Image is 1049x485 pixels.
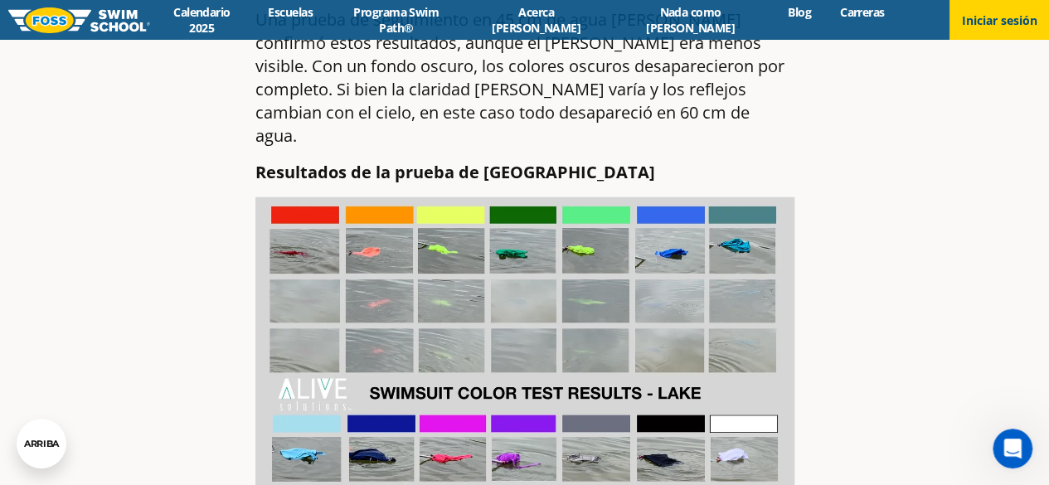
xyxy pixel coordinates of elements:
a: Calendario 2025 [150,4,254,36]
font: Acerca [PERSON_NAME] [492,4,580,36]
a: Acerca [PERSON_NAME] [465,4,607,36]
font: Una prueba de seguimiento en 45 cm de agua [PERSON_NAME] confirmó estos resultados, aunque el [PE... [255,8,784,147]
a: Nada como [PERSON_NAME] [607,4,773,36]
font: Programa Swim Path® [353,4,439,36]
img: Logotipo de la escuela de natación FOSS [8,7,150,33]
font: Carreras [840,4,885,20]
font: Resultados de la prueba de [GEOGRAPHIC_DATA] [255,161,655,183]
a: Blog [773,4,825,20]
font: Escuelas [268,4,313,20]
a: Programa Swim Path® [327,4,465,36]
iframe: Chat en vivo de Intercom [993,429,1032,468]
a: Escuelas [254,4,328,20]
font: Nada como [PERSON_NAME] [646,4,735,36]
a: Carreras [825,4,899,20]
font: Blog [788,4,811,20]
font: Iniciar sesión [962,12,1037,28]
font: ARRIBA [24,438,58,449]
font: Calendario 2025 [173,4,231,36]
